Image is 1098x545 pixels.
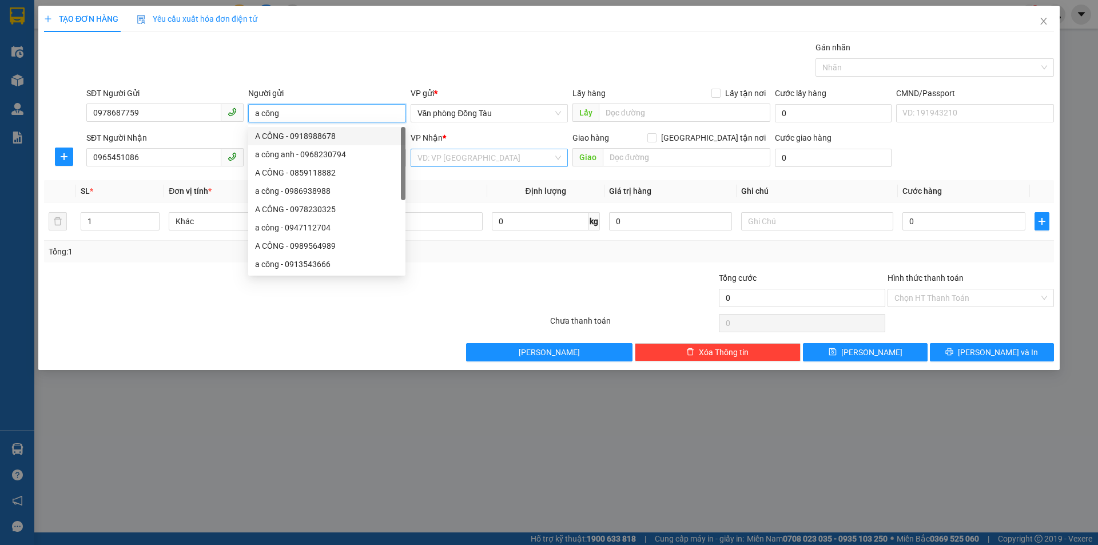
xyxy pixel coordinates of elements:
[255,203,399,216] div: A CÔNG - 0978230325
[248,145,405,164] div: a công anh - 0968230794
[255,148,399,161] div: a công anh - 0968230794
[248,182,405,200] div: a công - 0986938988
[44,14,118,23] span: TẠO ĐƠN HÀNG
[719,273,757,283] span: Tổng cước
[176,213,314,230] span: Khác
[1028,6,1060,38] button: Close
[44,15,52,23] span: plus
[81,186,90,196] span: SL
[635,343,801,361] button: deleteXóa Thông tin
[572,148,603,166] span: Giao
[120,13,202,27] b: 36 Limousine
[686,348,694,357] span: delete
[572,89,606,98] span: Lấy hàng
[603,148,770,166] input: Dọc đường
[248,237,405,255] div: A CÔNG - 0989564989
[169,186,212,196] span: Đơn vị tính
[775,104,892,122] input: Cước lấy hàng
[255,240,399,252] div: A CÔNG - 0989564989
[49,245,424,258] div: Tổng: 1
[902,186,942,196] span: Cước hàng
[599,104,770,122] input: Dọc đường
[609,212,732,230] input: 0
[248,87,405,100] div: Người gửi
[248,164,405,182] div: A CÔNG - 0859118882
[958,346,1038,359] span: [PERSON_NAME] và In
[63,28,260,71] li: 01A03 [GEOGRAPHIC_DATA], [GEOGRAPHIC_DATA] ( bên cạnh cây xăng bến xe phía Bắc cũ)
[888,273,964,283] label: Hình thức thanh toán
[657,132,770,144] span: [GEOGRAPHIC_DATA] tận nơi
[572,133,609,142] span: Giao hàng
[411,133,443,142] span: VP Nhận
[228,152,237,161] span: phone
[417,105,561,122] span: Văn phòng Đồng Tàu
[829,348,837,357] span: save
[1035,217,1049,226] span: plus
[86,87,244,100] div: SĐT Người Gửi
[775,133,832,142] label: Cước giao hàng
[721,87,770,100] span: Lấy tận nơi
[737,180,898,202] th: Ghi chú
[55,148,73,166] button: plus
[1035,212,1049,230] button: plus
[248,255,405,273] div: a công - 0913543666
[55,152,73,161] span: plus
[255,166,399,179] div: A CÔNG - 0859118882
[572,104,599,122] span: Lấy
[526,186,566,196] span: Định lượng
[815,43,850,52] label: Gán nhãn
[255,185,399,197] div: a công - 0986938988
[255,130,399,142] div: A CÔNG - 0918988678
[248,127,405,145] div: A CÔNG - 0918988678
[841,346,902,359] span: [PERSON_NAME]
[255,258,399,270] div: a công - 0913543666
[14,14,71,71] img: logo.jpg
[248,200,405,218] div: A CÔNG - 0978230325
[775,89,826,98] label: Cước lấy hàng
[896,87,1053,100] div: CMND/Passport
[137,15,146,24] img: icon
[63,71,260,85] li: Hotline: 1900888999
[137,14,257,23] span: Yêu cầu xuất hóa đơn điện tử
[775,149,892,167] input: Cước giao hàng
[466,343,632,361] button: [PERSON_NAME]
[49,212,67,230] button: delete
[588,212,600,230] span: kg
[741,212,893,230] input: Ghi Chú
[248,218,405,237] div: a công - 0947112704
[228,108,237,117] span: phone
[411,87,568,100] div: VP gửi
[609,186,651,196] span: Giá trị hàng
[1039,17,1048,26] span: close
[255,221,399,234] div: a công - 0947112704
[945,348,953,357] span: printer
[519,346,580,359] span: [PERSON_NAME]
[86,132,244,144] div: SĐT Người Nhận
[930,343,1054,361] button: printer[PERSON_NAME] và In
[330,212,482,230] input: VD: Bàn, Ghế
[699,346,749,359] span: Xóa Thông tin
[803,343,927,361] button: save[PERSON_NAME]
[549,315,718,335] div: Chưa thanh toán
